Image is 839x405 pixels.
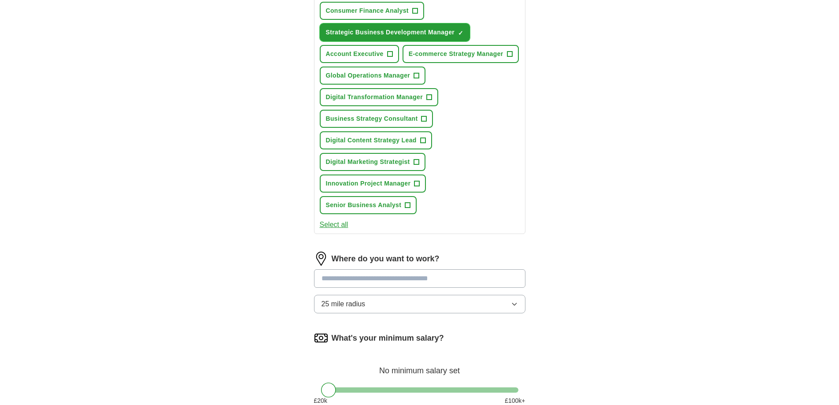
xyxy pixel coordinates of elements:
[314,295,525,313] button: 25 mile radius
[320,23,470,41] button: Strategic Business Development Manager✓
[320,175,426,193] button: Innovation Project Manager
[314,356,525,377] div: No minimum salary set
[320,45,399,63] button: Account Executive
[320,110,433,128] button: Business Strategy Consultant
[320,88,439,106] button: Digital Transformation Manager
[322,299,366,309] span: 25 mile radius
[314,331,328,345] img: salary.png
[409,49,503,59] span: E-commerce Strategy Manager
[326,157,410,167] span: Digital Marketing Strategist
[332,253,440,265] label: Where do you want to work?
[326,6,409,15] span: Consumer Finance Analyst
[314,252,328,266] img: location.png
[458,30,463,37] span: ✓
[403,45,519,63] button: E-commerce Strategy Manager
[320,196,417,214] button: Senior Business Analyst
[320,131,432,149] button: Digital Content Strategy Lead
[332,332,444,344] label: What's your minimum salary?
[326,179,411,188] span: Innovation Project Manager
[320,2,424,20] button: Consumer Finance Analyst
[326,28,455,37] span: Strategic Business Development Manager
[326,114,418,123] span: Business Strategy Consultant
[326,201,402,210] span: Senior Business Analyst
[326,49,384,59] span: Account Executive
[320,153,425,171] button: Digital Marketing Strategist
[326,93,423,102] span: Digital Transformation Manager
[326,136,417,145] span: Digital Content Strategy Lead
[320,219,348,230] button: Select all
[320,67,426,85] button: Global Operations Manager
[326,71,410,80] span: Global Operations Manager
